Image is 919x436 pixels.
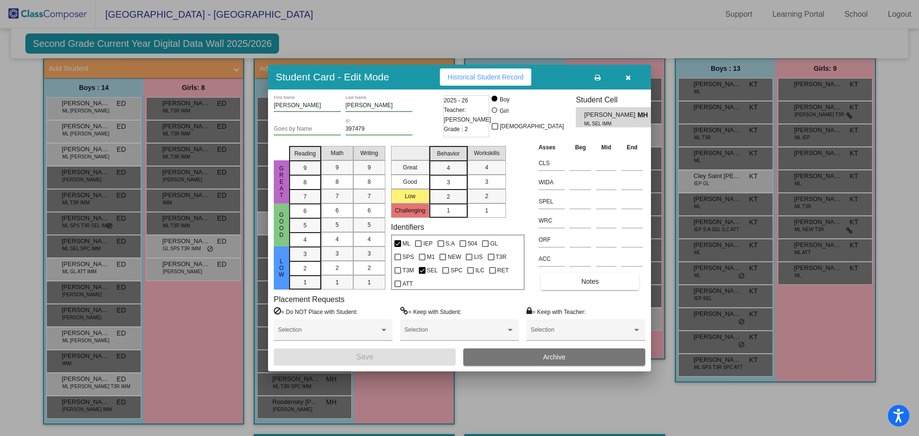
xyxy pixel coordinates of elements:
[391,223,424,232] label: Identifiers
[538,156,565,170] input: assessment
[536,142,567,153] th: Asses
[277,165,286,199] span: Great
[336,178,339,186] span: 8
[336,163,339,172] span: 9
[303,192,307,201] span: 7
[594,142,619,153] th: Mid
[499,95,510,104] div: Boy
[538,252,565,266] input: assessment
[368,178,371,186] span: 8
[538,175,565,190] input: assessment
[584,120,631,127] span: ML SEL IMM
[336,278,339,287] span: 1
[463,348,645,366] button: Archive
[581,278,599,285] span: Notes
[303,221,307,230] span: 5
[360,149,378,157] span: Writing
[447,192,450,201] span: 2
[346,126,413,133] input: Enter ID
[368,235,371,244] span: 4
[538,233,565,247] input: assessment
[567,142,594,153] th: Beg
[485,192,488,201] span: 2
[368,206,371,215] span: 6
[336,235,339,244] span: 4
[450,265,462,276] span: SPC
[368,221,371,229] span: 5
[497,265,509,276] span: RET
[274,348,456,366] button: Save
[474,149,500,157] span: Workskills
[427,265,438,276] span: SEL
[541,273,639,290] button: Notes
[368,264,371,272] span: 2
[619,142,645,153] th: End
[444,96,468,105] span: 2025 - 26
[496,251,507,263] span: T3R
[490,238,498,249] span: GL
[468,238,477,249] span: 504
[584,110,638,120] span: [PERSON_NAME] [PERSON_NAME]
[274,126,341,133] input: goes by name
[474,251,482,263] span: LIS
[444,105,491,124] span: Teacher: [PERSON_NAME]
[303,207,307,215] span: 6
[277,212,286,238] span: Good
[448,251,461,263] span: NEW
[543,353,566,361] span: Archive
[444,124,468,134] span: Grade : 2
[368,278,371,287] span: 1
[485,163,488,172] span: 4
[485,206,488,215] span: 1
[400,307,461,316] label: = Keep with Student:
[303,250,307,258] span: 3
[274,307,358,316] label: = Do NOT Place with Student:
[277,258,286,278] span: Low
[500,121,564,132] span: [DEMOGRAPHIC_DATA]
[303,178,307,187] span: 8
[336,264,339,272] span: 2
[303,278,307,287] span: 1
[368,163,371,172] span: 9
[274,295,345,304] label: Placement Requests
[475,265,484,276] span: ILC
[448,73,524,81] span: Historical Student Record
[527,307,586,316] label: = Keep with Teacher:
[336,249,339,258] span: 3
[336,221,339,229] span: 5
[403,251,414,263] span: SPS
[331,149,344,157] span: Math
[485,178,488,186] span: 3
[446,238,455,249] span: S:A
[276,71,389,83] h3: Student Card - Edit Mode
[356,353,373,361] span: Save
[403,278,413,290] span: ATT
[447,164,450,172] span: 4
[576,95,659,104] h3: Student Cell
[447,178,450,187] span: 3
[440,68,531,86] button: Historical Student Record
[437,149,459,158] span: Behavior
[538,194,565,209] input: assessment
[303,164,307,172] span: 9
[303,235,307,244] span: 4
[423,238,432,249] span: IEP
[368,249,371,258] span: 3
[538,213,565,228] input: assessment
[427,251,435,263] span: M1
[403,238,411,249] span: ML
[638,110,651,120] span: MH
[336,206,339,215] span: 6
[294,149,316,158] span: Reading
[336,192,339,201] span: 7
[368,192,371,201] span: 7
[499,107,509,115] div: Girl
[403,265,414,276] span: T3M
[303,264,307,273] span: 2
[447,206,450,215] span: 1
